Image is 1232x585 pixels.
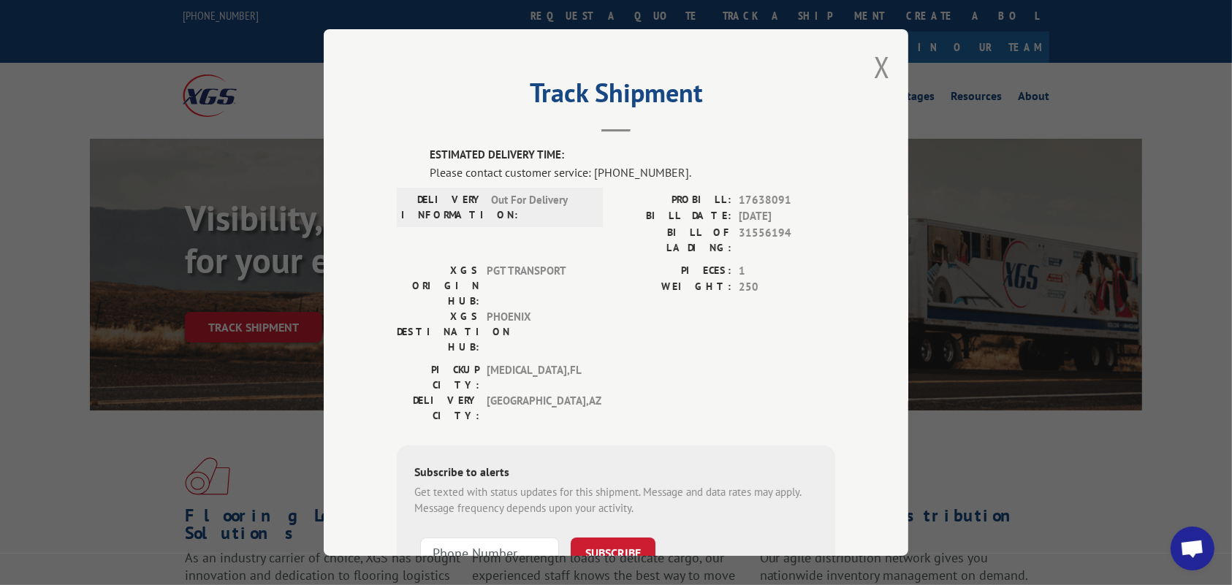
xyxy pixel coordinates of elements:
label: PROBILL: [616,192,731,209]
label: PIECES: [616,263,731,280]
label: PICKUP CITY: [397,362,479,393]
span: 250 [739,279,835,296]
span: 31556194 [739,225,835,256]
label: ESTIMATED DELIVERY TIME: [430,147,835,164]
span: PGT TRANSPORT [487,263,585,309]
div: Open chat [1171,527,1214,570]
div: Get texted with status updates for this shipment. Message and data rates may apply. Message frequ... [414,484,818,517]
div: Please contact customer service: [PHONE_NUMBER]. [430,164,835,181]
span: [GEOGRAPHIC_DATA] , AZ [487,393,585,424]
button: Close modal [874,47,890,86]
label: WEIGHT: [616,279,731,296]
div: Subscribe to alerts [414,463,818,484]
label: DELIVERY CITY: [397,393,479,424]
span: PHOENIX [487,309,585,355]
span: 17638091 [739,192,835,209]
span: 1 [739,263,835,280]
span: [MEDICAL_DATA] , FL [487,362,585,393]
span: [DATE] [739,208,835,225]
label: XGS ORIGIN HUB: [397,263,479,309]
h2: Track Shipment [397,83,835,110]
label: DELIVERY INFORMATION: [401,192,484,223]
label: BILL DATE: [616,208,731,225]
label: BILL OF LADING: [616,225,731,256]
span: Out For Delivery [491,192,590,223]
input: Phone Number [420,538,559,568]
label: XGS DESTINATION HUB: [397,309,479,355]
button: SUBSCRIBE [571,538,655,568]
